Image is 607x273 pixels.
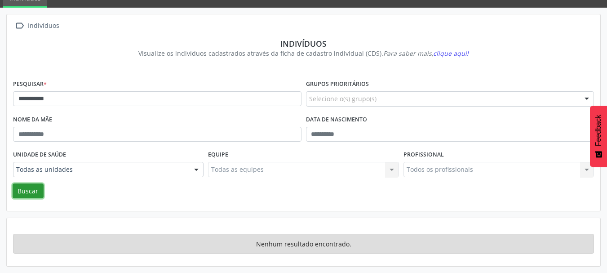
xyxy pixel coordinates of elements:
label: Unidade de saúde [13,148,66,162]
button: Buscar [13,183,44,199]
div: Visualize os indivíduos cadastrados através da ficha de cadastro individual (CDS). [19,49,588,58]
label: Data de nascimento [306,113,367,127]
span: Selecione o(s) grupo(s) [309,94,377,103]
div: Indivíduos [19,39,588,49]
span: clique aqui! [433,49,469,58]
span: Feedback [594,115,603,146]
label: Grupos prioritários [306,77,369,91]
span: Todas as unidades [16,165,185,174]
label: Nome da mãe [13,113,52,127]
div: Indivíduos [26,19,61,32]
a:  Indivíduos [13,19,61,32]
label: Pesquisar [13,77,47,91]
button: Feedback - Mostrar pesquisa [590,106,607,167]
div: Nenhum resultado encontrado. [13,234,594,254]
label: Equipe [208,148,228,162]
i: Para saber mais, [383,49,469,58]
i:  [13,19,26,32]
label: Profissional [403,148,444,162]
